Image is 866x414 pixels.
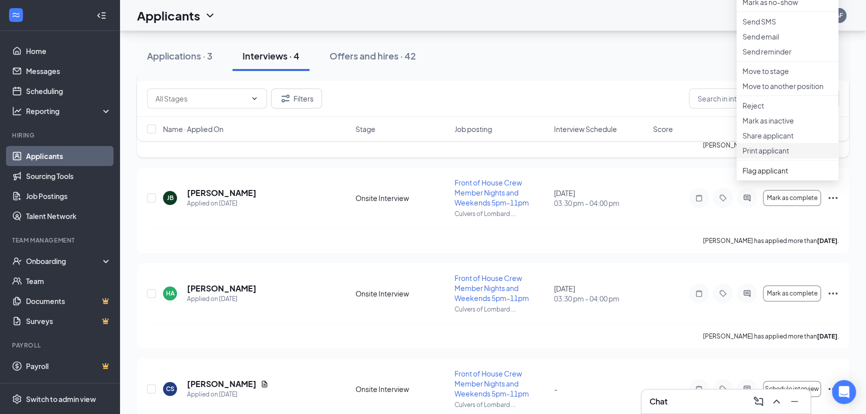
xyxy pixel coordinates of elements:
[187,187,256,198] h5: [PERSON_NAME]
[835,11,843,19] div: AF
[741,289,753,297] svg: ActiveChat
[703,332,839,340] p: [PERSON_NAME] has applied more than .
[454,124,492,134] span: Job posting
[817,332,837,340] b: [DATE]
[454,273,529,302] span: Front of House Crew Member Nights and Weekends 5pm-11pm
[693,385,705,393] svg: Note
[454,209,547,218] p: Culvers of Lombard ...
[554,198,647,208] span: 03:30 pm - 04:00 pm
[750,393,766,409] button: ComposeMessage
[26,61,111,81] a: Messages
[12,106,22,116] svg: Analysis
[717,194,729,202] svg: Tag
[554,188,647,208] div: [DATE]
[26,186,111,206] a: Job Postings
[788,395,800,407] svg: Minimize
[653,124,673,134] span: Score
[454,178,529,207] span: Front of House Crew Member Nights and Weekends 5pm-11pm
[166,289,174,297] div: HA
[167,193,173,202] div: JB
[147,49,212,62] div: Applications · 3
[766,194,817,201] span: Mark as complete
[786,393,802,409] button: Minimize
[703,236,839,245] p: [PERSON_NAME] has applied more than .
[817,237,837,244] b: [DATE]
[766,290,817,297] span: Mark as complete
[689,88,839,108] input: Search in interviews
[242,49,299,62] div: Interviews · 4
[137,7,200,24] h1: Applicants
[163,124,223,134] span: Name · Applied On
[717,289,729,297] svg: Tag
[155,93,246,104] input: All Stages
[770,395,782,407] svg: ChevronUp
[26,81,111,101] a: Scheduling
[832,380,856,404] div: Open Intercom Messenger
[742,100,832,110] p: Reject
[693,289,705,297] svg: Note
[763,285,821,301] button: Mark as complete
[166,384,174,393] div: CS
[26,311,111,331] a: SurveysCrown
[454,305,547,313] p: Culvers of Lombard ...
[763,381,821,397] button: Schedule interview
[26,271,111,291] a: Team
[260,380,268,388] svg: Document
[26,166,111,186] a: Sourcing Tools
[765,385,819,392] span: Schedule interview
[741,194,753,202] svg: ActiveChat
[827,192,839,204] svg: Ellipses
[26,356,111,376] a: PayrollCrown
[454,400,547,409] p: Culvers of Lombard ...
[649,396,667,407] h3: Chat
[553,124,616,134] span: Interview Schedule
[355,288,448,298] div: Onsite Interview
[187,198,256,208] div: Applied on [DATE]
[12,256,22,266] svg: UserCheck
[204,9,216,21] svg: ChevronDown
[11,10,21,20] svg: WorkstreamLogo
[187,389,268,399] div: Applied on [DATE]
[271,88,322,108] button: Filter Filters
[827,383,839,395] svg: Ellipses
[12,131,109,139] div: Hiring
[741,385,753,393] svg: ActiveChat
[26,146,111,166] a: Applicants
[827,287,839,299] svg: Ellipses
[187,283,256,294] h5: [PERSON_NAME]
[355,384,448,394] div: Onsite Interview
[250,94,258,102] svg: ChevronDown
[763,190,821,206] button: Mark as complete
[329,49,416,62] div: Offers and hires · 42
[279,92,291,104] svg: Filter
[768,393,784,409] button: ChevronUp
[717,385,729,393] svg: Tag
[693,194,705,202] svg: Note
[26,291,111,311] a: DocumentsCrown
[96,10,106,20] svg: Collapse
[26,41,111,61] a: Home
[26,256,103,266] div: Onboarding
[554,283,647,303] div: [DATE]
[26,106,112,116] div: Reporting
[26,394,96,404] div: Switch to admin view
[12,394,22,404] svg: Settings
[12,236,109,244] div: Team Management
[187,378,256,389] h5: [PERSON_NAME]
[355,193,448,203] div: Onsite Interview
[187,294,256,304] div: Applied on [DATE]
[554,384,557,393] span: -
[752,395,764,407] svg: ComposeMessage
[454,369,529,398] span: Front of House Crew Member Nights and Weekends 5pm-11pm
[355,124,375,134] span: Stage
[554,293,647,303] span: 03:30 pm - 04:00 pm
[12,341,109,349] div: Payroll
[26,206,111,226] a: Talent Network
